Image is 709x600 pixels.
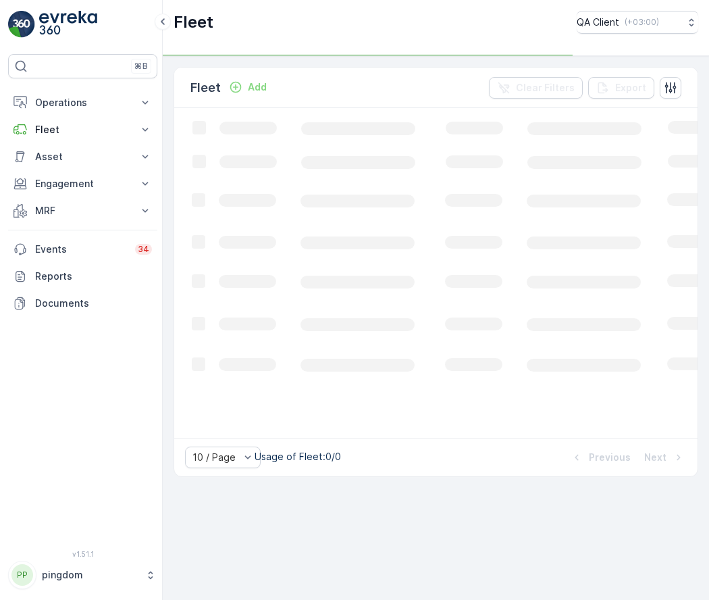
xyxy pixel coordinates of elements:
[8,263,157,290] a: Reports
[134,61,148,72] p: ⌘B
[11,564,33,586] div: PP
[35,270,152,283] p: Reports
[224,79,272,95] button: Add
[569,449,632,466] button: Previous
[35,123,130,136] p: Fleet
[8,197,157,224] button: MRF
[39,11,97,38] img: logo_light-DOdMpM7g.png
[35,243,127,256] p: Events
[248,80,267,94] p: Add
[644,451,666,464] p: Next
[8,170,157,197] button: Engagement
[8,550,157,558] span: v 1.51.1
[35,177,130,191] p: Engagement
[588,77,654,99] button: Export
[625,17,659,28] p: ( +03:00 )
[8,143,157,170] button: Asset
[516,81,575,95] p: Clear Filters
[643,449,687,466] button: Next
[35,96,130,109] p: Operations
[577,11,698,34] button: QA Client(+03:00)
[138,244,149,255] p: 34
[615,81,646,95] p: Export
[577,16,619,29] p: QA Client
[8,290,157,317] a: Documents
[42,568,138,582] p: pingdom
[589,451,631,464] p: Previous
[8,236,157,263] a: Events34
[8,116,157,143] button: Fleet
[8,561,157,589] button: PPpingdom
[174,11,213,33] p: Fleet
[35,204,130,218] p: MRF
[255,450,341,464] p: Usage of Fleet : 0/0
[489,77,583,99] button: Clear Filters
[35,297,152,310] p: Documents
[8,11,35,38] img: logo
[190,78,221,97] p: Fleet
[35,150,130,164] p: Asset
[8,89,157,116] button: Operations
